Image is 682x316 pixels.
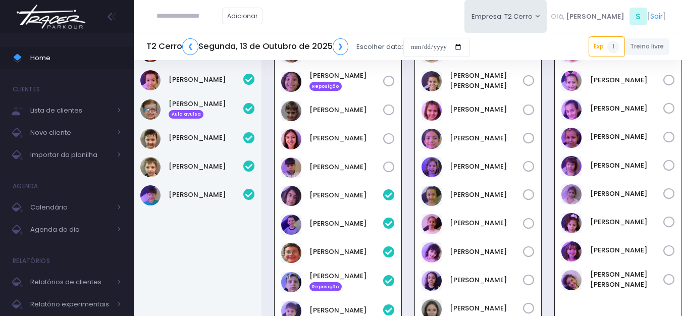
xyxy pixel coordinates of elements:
[450,104,523,115] a: [PERSON_NAME]
[561,213,582,233] img: Manuela Marqui Medeiros Gomes
[309,219,383,229] a: [PERSON_NAME]
[561,270,582,290] img: Maria Olívia Assunção de Matoa
[281,129,301,149] img: Sofia Ladeira Pupo
[140,129,161,149] img: Rodrigo Soldi Marques
[30,126,111,139] span: Novo cliente
[450,190,523,200] a: [PERSON_NAME]
[30,223,111,236] span: Agenda do dia
[281,157,301,178] img: Theo Cabral
[590,189,664,199] a: [PERSON_NAME]
[13,79,40,99] h4: Clientes
[590,245,664,255] a: [PERSON_NAME]
[281,101,301,121] img: Pedro Moreno
[13,251,50,271] h4: Relatórios
[450,275,523,285] a: [PERSON_NAME]
[589,36,625,57] a: Exp1
[590,270,664,289] a: [PERSON_NAME] [PERSON_NAME]
[309,71,383,91] a: [PERSON_NAME] Reposição
[561,156,582,176] img: Laura Florindo Lanzilotti
[281,186,301,206] img: Benjamim Skromov
[422,157,442,177] img: Clara Queiroz Skliutas
[281,72,301,92] img: João Miguel Mourão Mariano
[309,282,342,291] span: Reposição
[169,133,243,143] a: [PERSON_NAME]
[146,35,469,59] div: Escolher data:
[30,51,121,65] span: Home
[450,303,523,313] a: [PERSON_NAME]
[169,99,243,119] a: [PERSON_NAME] Aula avulsa
[561,71,582,91] img: Joana rojas Silveira
[309,82,342,91] span: Reposição
[590,103,664,114] a: [PERSON_NAME]
[309,133,383,143] a: [PERSON_NAME]
[590,217,664,227] a: [PERSON_NAME]
[309,271,383,291] a: [PERSON_NAME] Reposição
[140,157,161,177] img: Victor Soldi Marques
[450,162,523,172] a: [PERSON_NAME]
[629,8,647,25] span: S
[281,272,301,292] img: Joaquim Beraldo Amorim
[30,201,111,214] span: Calendário
[309,305,383,315] a: [PERSON_NAME]
[30,298,111,311] span: Relatório experimentais
[450,71,523,90] a: [PERSON_NAME] [PERSON_NAME]
[607,41,619,53] span: 1
[422,129,442,149] img: Bárbara Duarte
[450,133,523,143] a: [PERSON_NAME]
[551,12,564,22] span: Olá,
[281,215,301,235] img: Bernardo Vinciguerra
[169,110,203,119] span: Aula avulsa
[169,75,243,85] a: [PERSON_NAME]
[590,132,664,142] a: [PERSON_NAME]
[30,104,111,117] span: Lista de clientes
[561,241,582,261] img: Maria Clara Gallo
[281,243,301,263] img: Gabriel bicca da costa
[422,71,442,91] img: Ana Clara Bertoni
[561,99,582,120] img: Júlia Rojas Silveira
[169,162,243,172] a: [PERSON_NAME]
[422,214,442,234] img: Júlia Iervolino Pinheiro Ferreira
[182,38,198,55] a: ❮
[547,5,669,28] div: [ ]
[422,271,442,291] img: Manuela Carrascosa Vasco Gouveia
[146,38,348,55] h5: T2 Cerro Segunda, 13 de Outubro de 2025
[222,8,264,24] a: Adicionar
[30,276,111,289] span: Relatórios de clientes
[561,184,582,204] img: Manuela Diniz Estevão
[309,247,383,257] a: [PERSON_NAME]
[13,176,38,196] h4: Agenda
[625,38,670,55] a: Treino livre
[450,247,523,257] a: [PERSON_NAME]
[422,100,442,121] img: Ayla ladeira Pupo
[140,70,161,90] img: Bernardo tiboni
[140,185,161,205] img: Zac Barboza Swenson
[590,161,664,171] a: [PERSON_NAME]
[309,162,383,172] a: [PERSON_NAME]
[140,99,161,120] img: Max Wainer
[422,242,442,262] img: Maia Enohata
[561,128,582,148] img: Lara Castilho Farinelli
[422,186,442,206] img: Isabel Silveira Chulam
[309,190,383,200] a: [PERSON_NAME]
[566,12,624,22] span: [PERSON_NAME]
[309,105,383,115] a: [PERSON_NAME]
[169,190,243,200] a: [PERSON_NAME]
[650,11,663,22] a: Sair
[450,218,523,228] a: [PERSON_NAME]
[333,38,349,55] a: ❯
[590,75,664,85] a: [PERSON_NAME]
[30,148,111,162] span: Importar da planilha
